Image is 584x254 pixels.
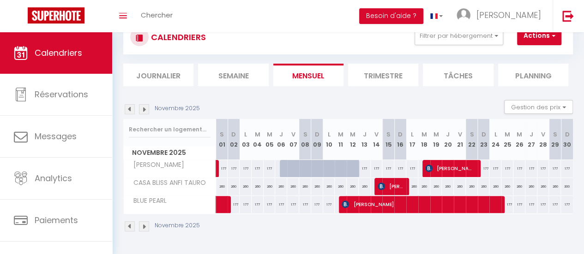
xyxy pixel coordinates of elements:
[466,178,478,195] div: 260
[517,130,522,139] abbr: M
[549,119,561,160] th: 29
[287,196,299,213] div: 177
[501,119,513,160] th: 25
[359,178,371,195] div: 260
[537,196,549,213] div: 177
[141,10,173,20] span: Chercher
[382,160,394,177] div: 177
[494,130,497,139] abbr: L
[359,160,371,177] div: 177
[338,130,343,139] abbr: M
[382,119,394,160] th: 15
[513,178,525,195] div: 260
[35,47,82,59] span: Calendriers
[478,119,490,160] th: 23
[371,119,383,160] th: 14
[561,178,573,195] div: 300
[342,195,495,213] span: [PERSON_NAME]
[264,119,276,160] th: 05
[565,130,569,139] abbr: D
[231,130,236,139] abbr: D
[442,119,454,160] th: 20
[123,64,193,86] li: Journalier
[359,119,371,160] th: 13
[446,130,450,139] abbr: J
[228,160,240,177] div: 177
[501,160,513,177] div: 177
[240,160,252,177] div: 177
[275,178,287,195] div: 260
[347,178,359,195] div: 260
[264,160,276,177] div: 177
[311,196,323,213] div: 177
[423,64,493,86] li: Tâches
[287,178,299,195] div: 260
[489,119,501,160] th: 24
[125,160,187,170] span: [PERSON_NAME]
[264,196,276,213] div: 177
[549,196,561,213] div: 177
[28,7,84,24] img: Super Booking
[255,130,260,139] abbr: M
[323,196,335,213] div: 177
[348,64,418,86] li: Trimestre
[537,178,549,195] div: 260
[454,119,466,160] th: 21
[303,130,307,139] abbr: S
[482,130,486,139] abbr: D
[240,119,252,160] th: 03
[287,119,299,160] th: 07
[561,160,573,177] div: 177
[244,130,247,139] abbr: L
[505,130,510,139] abbr: M
[415,27,503,45] button: Filtrer par hébergement
[501,196,513,213] div: 177
[525,160,537,177] div: 177
[273,64,343,86] li: Mensuel
[252,196,264,213] div: 177
[155,104,200,113] p: Novembre 2025
[561,119,573,160] th: 30
[240,196,252,213] div: 177
[530,130,533,139] abbr: J
[478,178,490,195] div: 260
[513,119,525,160] th: 26
[498,64,568,86] li: Planning
[335,119,347,160] th: 11
[323,178,335,195] div: 260
[252,119,264,160] th: 04
[311,119,323,160] th: 09
[433,130,439,139] abbr: M
[228,119,240,160] th: 02
[335,178,347,195] div: 260
[35,214,78,226] span: Paiements
[252,178,264,195] div: 260
[378,177,404,195] span: [PERSON_NAME]
[374,130,379,139] abbr: V
[525,196,537,213] div: 177
[299,119,311,160] th: 08
[198,64,268,86] li: Semaine
[537,160,549,177] div: 177
[418,178,430,195] div: 260
[430,178,442,195] div: 260
[476,9,541,21] span: [PERSON_NAME]
[155,221,200,230] p: Novembre 2025
[504,100,573,114] button: Gestion des prix
[311,178,323,195] div: 260
[371,160,383,177] div: 177
[430,119,442,160] th: 19
[394,160,406,177] div: 177
[406,178,418,195] div: 260
[489,160,501,177] div: 177
[216,119,228,160] th: 01
[125,178,208,188] span: CASA BLISS ANFI TAURO
[406,119,418,160] th: 17
[7,4,35,31] button: Ouvrir le widget de chat LiveChat
[228,178,240,195] div: 260
[517,27,561,45] button: Actions
[129,121,211,138] input: Rechercher un logement...
[478,160,490,177] div: 177
[347,119,359,160] th: 12
[458,130,462,139] abbr: V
